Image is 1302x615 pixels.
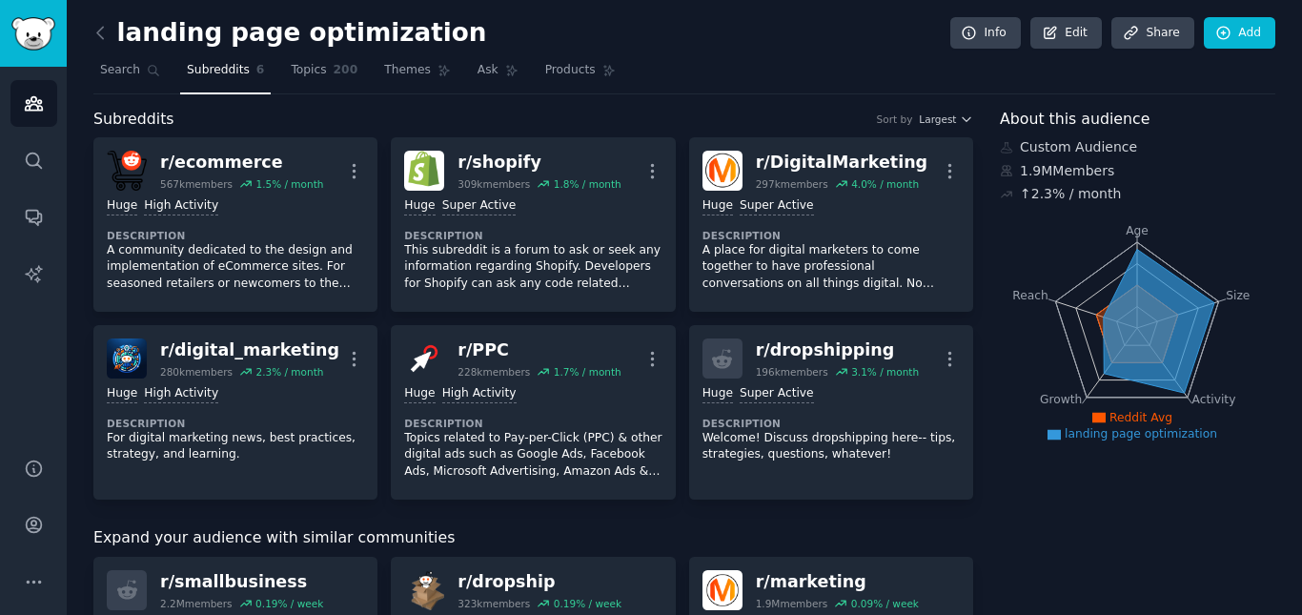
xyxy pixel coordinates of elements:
[93,108,174,132] span: Subreddits
[702,385,733,403] div: Huge
[1030,17,1102,50] a: Edit
[144,197,218,215] div: High Activity
[160,151,323,174] div: r/ ecommerce
[93,18,487,49] h2: landing page optimization
[187,62,250,79] span: Subreddits
[107,430,364,463] p: For digital marketing news, best practices, strategy, and learning.
[756,570,919,594] div: r/ marketing
[160,597,233,610] div: 2.2M members
[255,177,323,191] div: 1.5 % / month
[93,55,167,94] a: Search
[851,177,919,191] div: 4.0 % / month
[291,62,326,79] span: Topics
[404,151,444,191] img: shopify
[458,365,530,379] div: 228k members
[1065,427,1217,441] span: landing page optimization
[404,197,435,215] div: Huge
[702,229,960,242] dt: Description
[458,151,620,174] div: r/ shopify
[442,197,517,215] div: Super Active
[1204,17,1275,50] a: Add
[554,177,621,191] div: 1.8 % / month
[851,597,919,610] div: 0.09 % / week
[255,597,323,610] div: 0.19 % / week
[539,55,622,94] a: Products
[689,325,973,500] a: r/dropshipping196kmembers3.1% / monthHugeSuper ActiveDescriptionWelcome! Discuss dropshipping her...
[702,151,743,191] img: DigitalMarketing
[107,385,137,403] div: Huge
[545,62,596,79] span: Products
[756,177,828,191] div: 297k members
[740,197,814,215] div: Super Active
[950,17,1021,50] a: Info
[404,417,661,430] dt: Description
[851,365,919,379] div: 3.1 % / month
[919,113,973,126] button: Largest
[160,338,339,362] div: r/ digital_marketing
[1126,224,1149,237] tspan: Age
[100,62,140,79] span: Search
[458,177,530,191] div: 309k members
[93,526,455,550] span: Expand your audience with similar communities
[702,430,960,463] p: Welcome! Discuss dropshipping here-- tips, strategies, questions, whatever!
[11,17,55,51] img: GummySearch logo
[107,338,147,379] img: digital_marketing
[284,55,364,94] a: Topics200
[1192,393,1236,406] tspan: Activity
[1000,137,1275,157] div: Custom Audience
[404,430,661,481] p: Topics related to Pay-per-Click (PPC) & other digital ads such as Google Ads, Facebook Ads, Micro...
[404,338,444,379] img: PPC
[702,197,733,215] div: Huge
[160,177,233,191] div: 567k members
[1109,411,1172,424] span: Reddit Avg
[1012,288,1048,301] tspan: Reach
[1111,17,1193,50] a: Share
[180,55,271,94] a: Subreddits6
[756,338,919,362] div: r/ dropshipping
[404,385,435,403] div: Huge
[756,365,828,379] div: 196k members
[391,325,675,500] a: PPCr/PPC228kmembers1.7% / monthHugeHigh ActivityDescriptionTopics related to Pay-per-Click (PPC) ...
[1226,288,1250,301] tspan: Size
[391,137,675,312] a: shopifyr/shopify309kmembers1.8% / monthHugeSuper ActiveDescriptionThis subreddit is a forum to as...
[255,365,323,379] div: 2.3 % / month
[756,597,828,610] div: 1.9M members
[756,151,928,174] div: r/ DigitalMarketing
[1000,108,1149,132] span: About this audience
[107,242,364,293] p: A community dedicated to the design and implementation of eCommerce sites. For seasoned retailers...
[404,570,444,610] img: dropship
[1040,393,1082,406] tspan: Growth
[740,385,814,403] div: Super Active
[877,113,913,126] div: Sort by
[404,229,661,242] dt: Description
[256,62,265,79] span: 6
[107,197,137,215] div: Huge
[442,385,517,403] div: High Activity
[160,365,233,379] div: 280k members
[702,242,960,293] p: A place for digital marketers to come together to have professional conversations on all things d...
[93,325,377,500] a: digital_marketingr/digital_marketing280kmembers2.3% / monthHugeHigh ActivityDescriptionFor digita...
[404,242,661,293] p: This subreddit is a forum to ask or seek any information regarding Shopify. Developers for Shopif...
[689,137,973,312] a: DigitalMarketingr/DigitalMarketing297kmembers4.0% / monthHugeSuper ActiveDescriptionA place for d...
[1020,184,1121,204] div: ↑ 2.3 % / month
[1000,161,1275,181] div: 1.9M Members
[478,62,498,79] span: Ask
[160,570,323,594] div: r/ smallbusiness
[334,62,358,79] span: 200
[919,113,956,126] span: Largest
[471,55,525,94] a: Ask
[458,597,530,610] div: 323k members
[107,417,364,430] dt: Description
[93,137,377,312] a: ecommercer/ecommerce567kmembers1.5% / monthHugeHigh ActivityDescriptionA community dedicated to t...
[702,417,960,430] dt: Description
[458,338,620,362] div: r/ PPC
[702,570,743,610] img: marketing
[384,62,431,79] span: Themes
[144,385,218,403] div: High Activity
[554,365,621,379] div: 1.7 % / month
[377,55,458,94] a: Themes
[107,229,364,242] dt: Description
[554,597,621,610] div: 0.19 % / week
[458,570,621,594] div: r/ dropship
[107,151,147,191] img: ecommerce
